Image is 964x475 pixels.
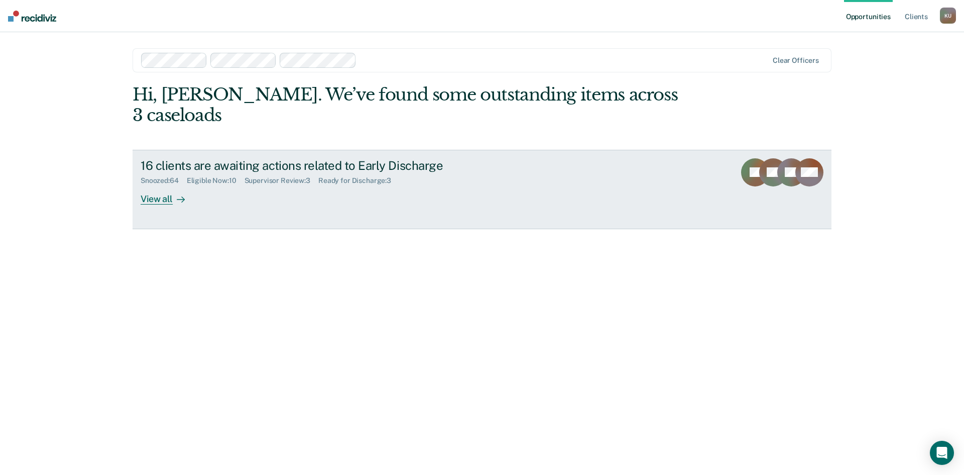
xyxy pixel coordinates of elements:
div: Ready for Discharge : 3 [318,176,399,185]
div: Open Intercom Messenger [930,441,954,465]
div: Hi, [PERSON_NAME]. We’ve found some outstanding items across 3 caseloads [133,84,692,126]
img: Recidiviz [8,11,56,22]
div: Supervisor Review : 3 [245,176,318,185]
div: Clear officers [773,56,819,65]
a: 16 clients are awaiting actions related to Early DischargeSnoozed:64Eligible Now:10Supervisor Rev... [133,150,831,229]
div: View all [141,185,197,205]
div: Snoozed : 64 [141,176,187,185]
div: K U [940,8,956,24]
button: KU [940,8,956,24]
div: 16 clients are awaiting actions related to Early Discharge [141,158,493,173]
div: Eligible Now : 10 [187,176,245,185]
